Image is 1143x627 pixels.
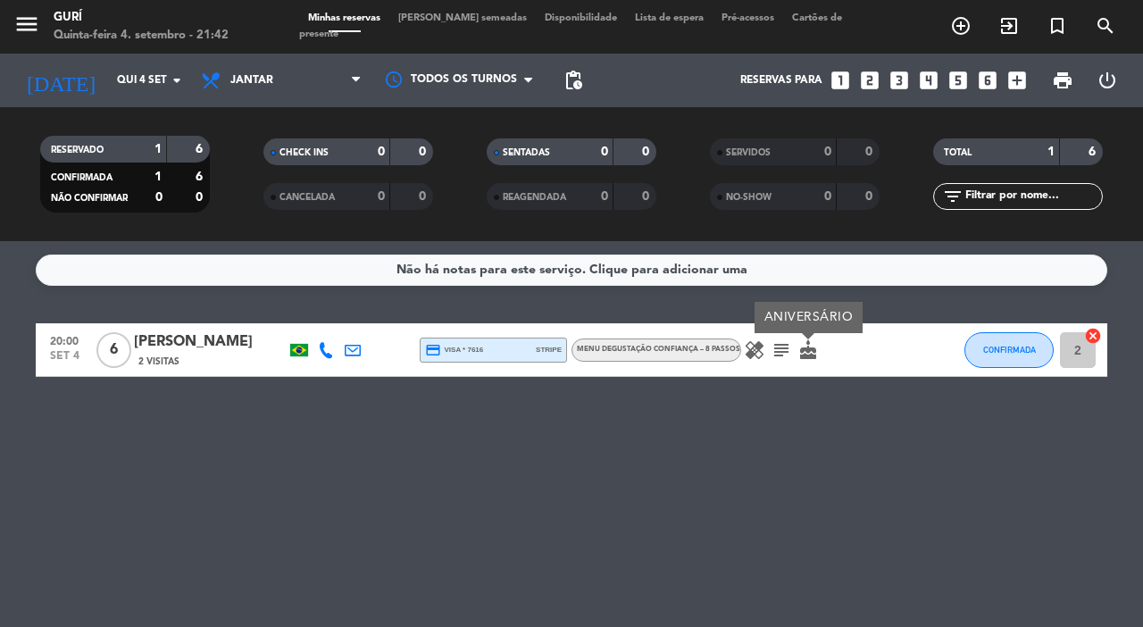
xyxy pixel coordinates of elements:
div: [PERSON_NAME] [134,330,286,354]
i: looks_6 [976,69,999,92]
div: ANIVERSÁRIO [755,302,863,333]
i: search [1095,15,1116,37]
i: [DATE] [13,61,108,100]
div: Não há notas para este serviço. Clique para adicionar uma [396,260,747,280]
strong: 6 [196,171,206,183]
i: cancel [1084,327,1102,345]
strong: 0 [601,146,608,158]
span: 6 [96,332,131,368]
strong: 1 [1047,146,1055,158]
input: Filtrar por nome... [964,187,1102,206]
span: Reservas para [740,74,822,87]
span: print [1052,70,1073,91]
span: set 4 [42,350,87,371]
i: filter_list [942,186,964,207]
div: LOG OUT [1085,54,1130,107]
strong: 0 [155,191,163,204]
span: MENU DEGUSTAÇÃO CONFIANÇA – 8 passos [577,346,740,353]
span: NO-SHOW [726,193,772,202]
i: subject [771,339,792,361]
span: 20:00 [42,330,87,350]
strong: 0 [824,146,831,158]
strong: 1 [154,171,162,183]
strong: 0 [419,146,430,158]
i: add_circle_outline [950,15,972,37]
strong: 0 [378,146,385,158]
i: looks_one [829,69,852,92]
span: RESERVADO [51,146,104,155]
strong: 0 [642,190,653,203]
span: CONFIRMADA [983,345,1036,355]
i: credit_card [425,342,441,358]
span: [PERSON_NAME] semeadas [389,13,536,23]
span: Disponibilidade [536,13,626,23]
span: stripe [536,344,562,355]
strong: 0 [865,190,876,203]
strong: 6 [1089,146,1099,158]
i: exit_to_app [998,15,1020,37]
i: looks_two [858,69,881,92]
button: CONFIRMADA [964,332,1054,368]
div: Gurí [54,9,229,27]
span: SENTADAS [503,148,550,157]
span: SERVIDOS [726,148,771,157]
i: menu [13,11,40,38]
strong: 0 [601,190,608,203]
div: Quinta-feira 4. setembro - 21:42 [54,27,229,45]
span: pending_actions [563,70,584,91]
i: cake [797,339,819,361]
i: power_settings_new [1097,70,1118,91]
span: CANCELADA [279,193,335,202]
i: healing [744,339,765,361]
i: looks_5 [947,69,970,92]
span: NÃO CONFIRMAR [51,194,128,203]
button: menu [13,11,40,44]
span: Lista de espera [626,13,713,23]
i: arrow_drop_down [166,70,188,91]
span: 2 Visitas [138,355,179,369]
i: turned_in_not [1047,15,1068,37]
span: visa * 7616 [425,342,483,358]
span: CHECK INS [279,148,329,157]
span: Jantar [230,74,273,87]
span: TOTAL [944,148,972,157]
strong: 0 [865,146,876,158]
strong: 0 [419,190,430,203]
span: Pré-acessos [713,13,783,23]
span: REAGENDADA [503,193,566,202]
i: add_box [1005,69,1029,92]
strong: 1 [154,143,162,155]
i: looks_4 [917,69,940,92]
span: Minhas reservas [299,13,389,23]
strong: 0 [196,191,206,204]
i: looks_3 [888,69,911,92]
strong: 0 [642,146,653,158]
span: CONFIRMADA [51,173,113,182]
strong: 0 [824,190,831,203]
strong: 6 [196,143,206,155]
strong: 0 [378,190,385,203]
